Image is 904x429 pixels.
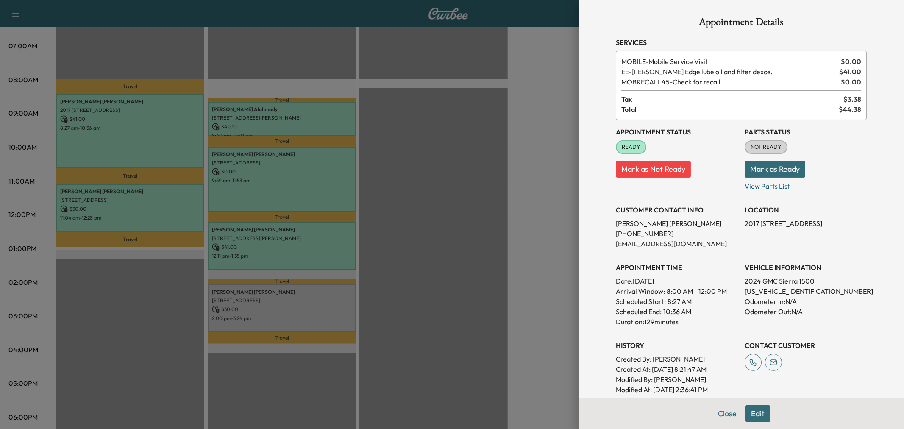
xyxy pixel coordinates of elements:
[616,218,738,228] p: [PERSON_NAME] [PERSON_NAME]
[617,143,645,151] span: READY
[745,306,867,317] p: Odometer Out: N/A
[663,306,691,317] p: 10:36 AM
[745,161,805,178] button: Mark as Ready
[667,286,727,296] span: 8:00 AM - 12:00 PM
[616,384,738,395] p: Modified At : [DATE] 2:36:41 PM
[745,296,867,306] p: Odometer In: N/A
[745,340,867,351] h3: CONTACT CUSTOMER
[616,205,738,215] h3: CUSTOMER CONTACT INFO
[616,37,867,47] h3: Services
[616,306,662,317] p: Scheduled End:
[745,218,867,228] p: 2017 [STREET_ADDRESS]
[616,286,738,296] p: Arrival Window:
[621,67,836,77] span: Ewing Edge lube oil and filter dexos.
[616,354,738,364] p: Created By : [PERSON_NAME]
[745,286,867,296] p: [US_VEHICLE_IDENTIFICATION_NUMBER]
[616,374,738,384] p: Modified By : [PERSON_NAME]
[616,239,738,249] p: [EMAIL_ADDRESS][DOMAIN_NAME]
[668,296,692,306] p: 8:27 AM
[745,405,770,422] button: Edit
[745,143,787,151] span: NOT READY
[621,94,843,104] span: Tax
[712,405,742,422] button: Close
[616,228,738,239] p: [PHONE_NUMBER]
[616,262,738,273] h3: APPOINTMENT TIME
[616,276,738,286] p: Date: [DATE]
[621,56,837,67] span: Mobile Service Visit
[616,296,666,306] p: Scheduled Start:
[616,340,738,351] h3: History
[616,317,738,327] p: Duration: 129 minutes
[745,276,867,286] p: 2024 GMC Sierra 1500
[616,127,738,137] h3: Appointment Status
[745,205,867,215] h3: LOCATION
[745,262,867,273] h3: VEHICLE INFORMATION
[843,94,861,104] span: $ 3.38
[839,104,861,114] span: $ 44.38
[841,56,861,67] span: $ 0.00
[745,127,867,137] h3: Parts Status
[616,364,738,374] p: Created At : [DATE] 8:21:47 AM
[616,161,691,178] button: Mark as Not Ready
[621,104,839,114] span: Total
[616,17,867,31] h1: Appointment Details
[745,178,867,191] p: View Parts List
[839,67,861,77] span: $ 41.00
[841,77,861,87] span: $ 0.00
[621,77,837,87] span: Check for recall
